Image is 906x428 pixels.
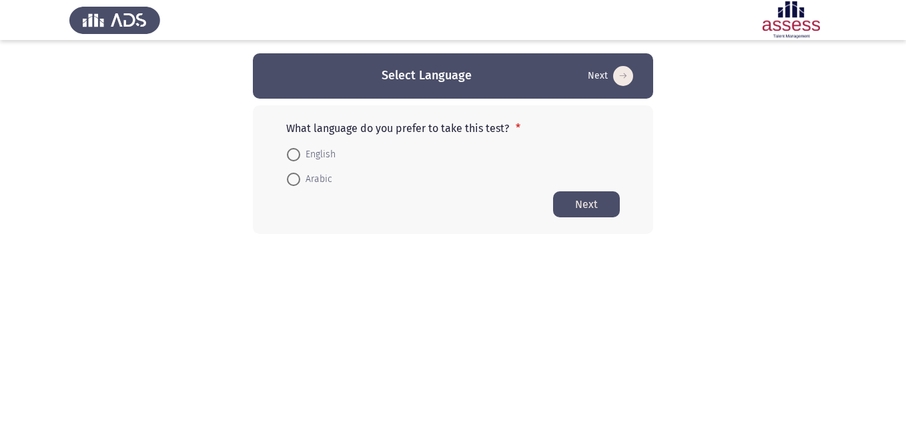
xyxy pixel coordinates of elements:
span: Arabic [300,171,332,187]
img: Assessment logo of ASSESS Employability - EBI [746,1,837,39]
button: Start assessment [553,191,620,217]
img: Assess Talent Management logo [69,1,160,39]
button: Start assessment [584,65,637,87]
p: What language do you prefer to take this test? [286,122,620,135]
h3: Select Language [382,67,472,84]
span: English [300,147,336,163]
